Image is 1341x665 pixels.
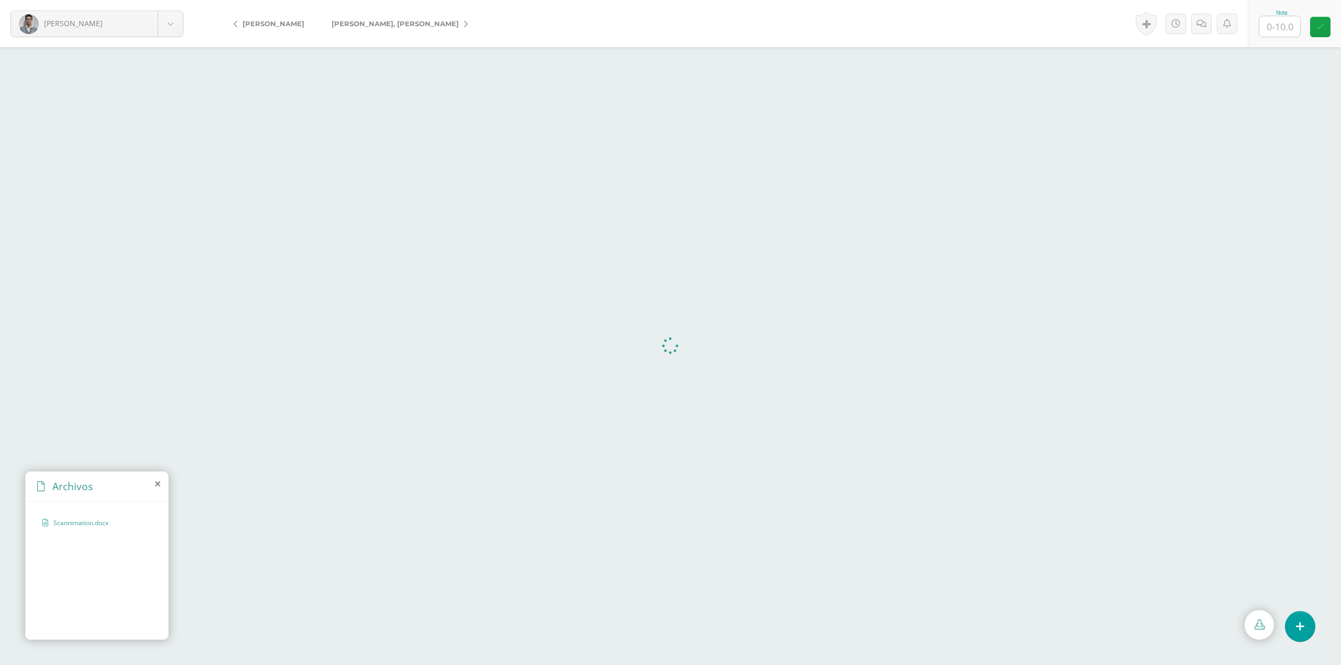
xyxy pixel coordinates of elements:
span: Scannimation.docx [53,518,139,527]
img: 1287b2d703b6204b813f3806140150e9.png [19,14,39,34]
a: [PERSON_NAME], [PERSON_NAME] [318,11,476,36]
span: [PERSON_NAME], [PERSON_NAME] [332,19,459,28]
a: [PERSON_NAME] [11,11,183,37]
span: Archivos [52,479,93,493]
input: 0-10.0 [1259,16,1300,37]
i: close [155,480,160,488]
span: [PERSON_NAME] [243,19,304,28]
a: [PERSON_NAME] [225,11,318,36]
span: [PERSON_NAME] [44,18,103,28]
div: Nota [1259,10,1305,16]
